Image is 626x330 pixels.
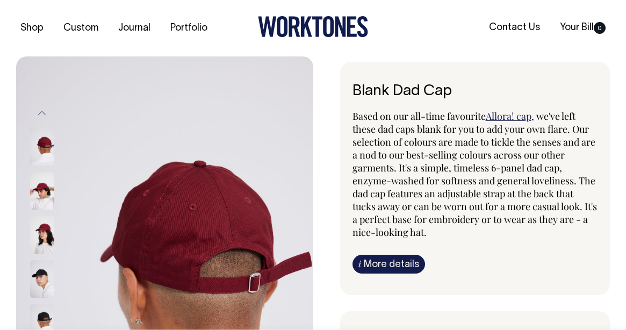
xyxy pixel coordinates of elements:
[166,19,212,37] a: Portfolio
[59,19,103,37] a: Custom
[30,217,54,254] img: burgundy
[556,19,610,37] a: Your Bill0
[352,255,425,274] a: iMore details
[594,22,606,34] span: 0
[30,173,54,210] img: burgundy
[352,110,597,239] span: , we've left these dad caps blank for you to add your own flare. Our selection of colours are mad...
[114,19,155,37] a: Journal
[358,258,361,269] span: i
[30,261,54,298] img: black
[352,83,598,100] h6: Blank Dad Cap
[34,101,50,125] button: Previous
[486,110,531,123] a: Allora! cap
[485,19,544,37] a: Contact Us
[352,110,486,123] span: Based on our all-time favourite
[16,19,48,37] a: Shop
[30,128,54,166] img: burgundy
